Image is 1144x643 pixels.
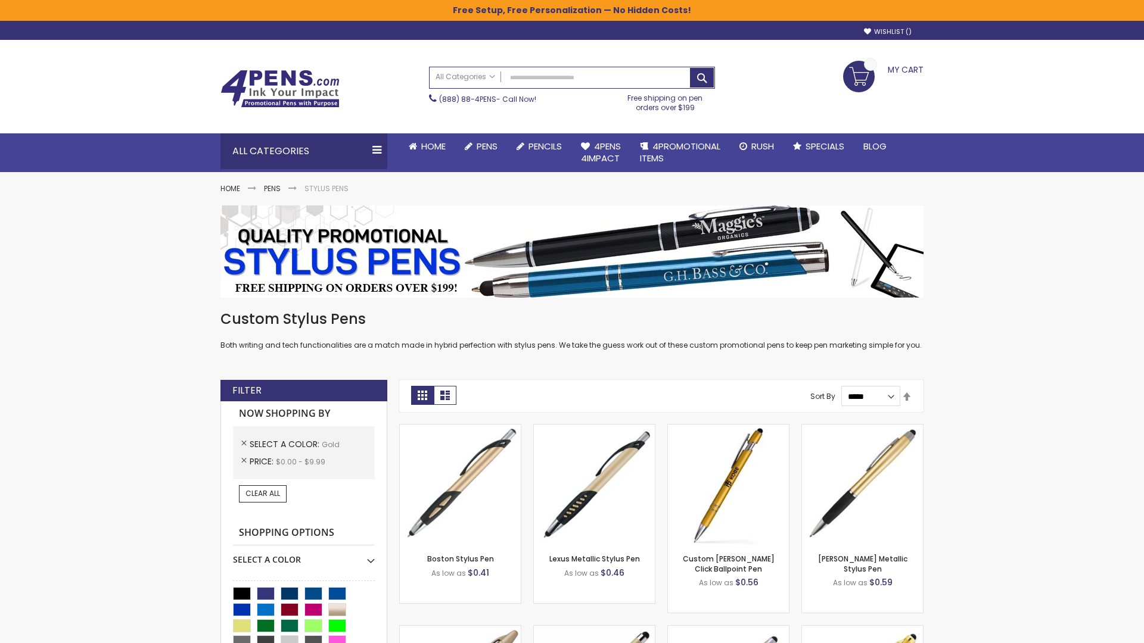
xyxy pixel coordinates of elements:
[276,457,325,467] span: $0.00 - $9.99
[529,140,562,152] span: Pencils
[534,424,655,545] img: Lexus Metallic Stylus Pen-Gold
[869,576,893,588] span: $0.59
[571,133,630,172] a: 4Pens4impact
[430,67,501,87] a: All Categories
[818,554,907,573] a: [PERSON_NAME] Metallic Stylus Pen
[683,554,775,573] a: Custom [PERSON_NAME] Click Ballpoint Pen
[220,310,924,329] h1: Custom Stylus Pens
[239,485,287,502] a: Clear All
[630,133,730,172] a: 4PROMOTIONALITEMS
[427,554,494,564] a: Boston Stylus Pen
[439,94,496,104] a: (888) 88-4PENS
[400,424,521,434] a: Boston Stylus Pen-Gold
[615,89,716,113] div: Free shipping on pen orders over $199
[400,625,521,635] a: Twist Highlighter-Pen Stylus Combo-Gold
[455,133,507,160] a: Pens
[534,424,655,434] a: Lexus Metallic Stylus Pen-Gold
[220,70,340,108] img: 4Pens Custom Pens and Promotional Products
[864,27,912,36] a: Wishlist
[400,424,521,545] img: Boston Stylus Pen-Gold
[735,576,758,588] span: $0.56
[810,391,835,401] label: Sort By
[802,424,923,545] img: Lory Metallic Stylus Pen-Gold
[468,567,489,579] span: $0.41
[322,439,340,450] span: Gold
[668,424,789,434] a: Custom Alex II Click Ballpoint Pen-Gold
[399,133,455,160] a: Home
[854,133,896,160] a: Blog
[421,140,446,152] span: Home
[534,625,655,635] a: Islander Softy Metallic Gel Pen with Stylus-Gold
[411,386,434,405] strong: Grid
[668,625,789,635] a: Cali Custom Stylus Gel pen-Gold
[699,578,733,588] span: As low as
[245,488,280,498] span: Clear All
[304,183,349,193] strong: Stylus Pens
[220,205,924,298] img: Stylus Pens
[564,568,599,578] span: As low as
[250,455,276,467] span: Price
[436,72,495,82] span: All Categories
[806,140,844,152] span: Specials
[802,625,923,635] a: I-Stylus-Slim-Gold-Gold
[802,424,923,434] a: Lory Metallic Stylus Pen-Gold
[233,520,375,546] strong: Shopping Options
[250,438,322,450] span: Select A Color
[220,310,924,351] div: Both writing and tech functionalities are a match made in hybrid perfection with stylus pens. We ...
[549,554,640,564] a: Lexus Metallic Stylus Pen
[431,568,466,578] span: As low as
[439,94,536,104] span: - Call Now!
[220,133,387,169] div: All Categories
[581,140,621,164] span: 4Pens 4impact
[601,567,624,579] span: $0.46
[507,133,571,160] a: Pencils
[751,140,774,152] span: Rush
[833,578,868,588] span: As low as
[784,133,854,160] a: Specials
[232,384,262,397] strong: Filter
[233,545,375,566] div: Select A Color
[640,140,720,164] span: 4PROMOTIONAL ITEMS
[220,183,240,193] a: Home
[477,140,498,152] span: Pens
[730,133,784,160] a: Rush
[233,401,375,426] strong: Now Shopping by
[668,424,789,545] img: Custom Alex II Click Ballpoint Pen-Gold
[264,183,281,193] a: Pens
[863,140,887,152] span: Blog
